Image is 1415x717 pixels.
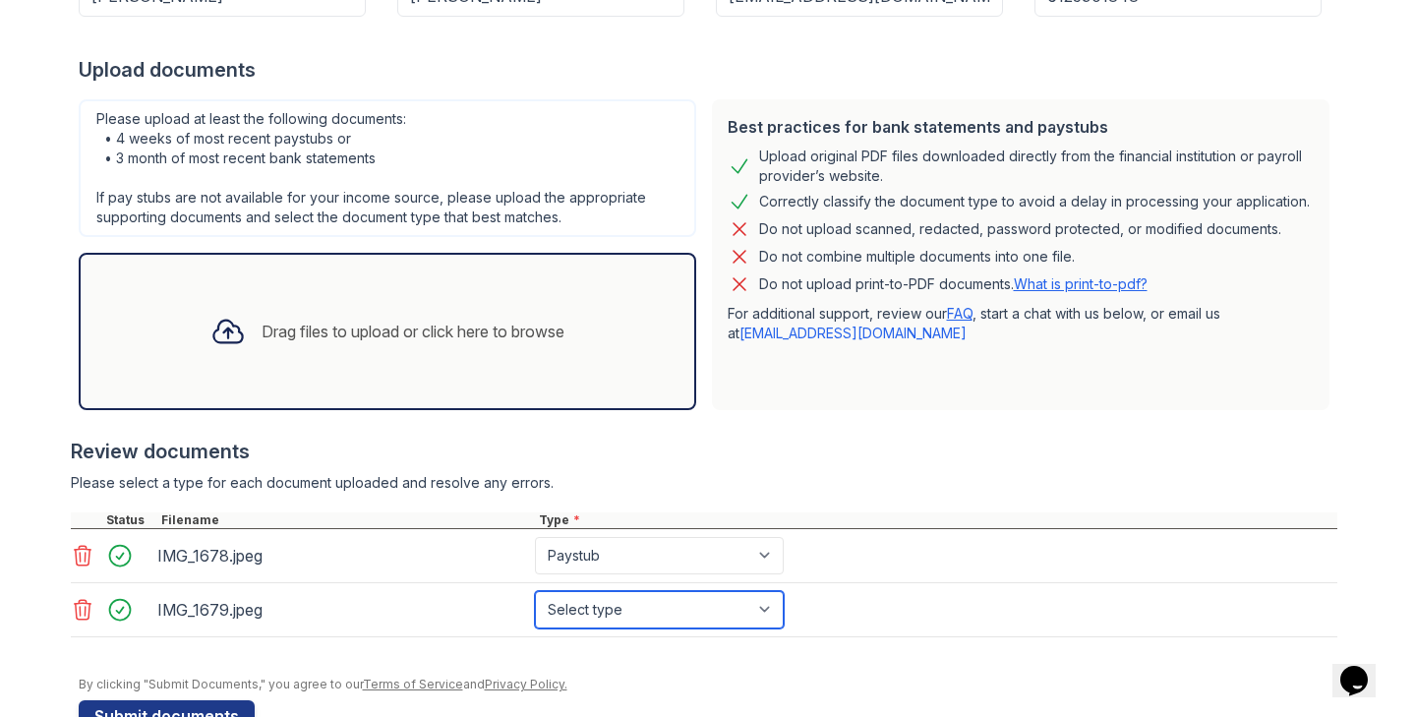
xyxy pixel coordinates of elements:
[759,274,1148,294] p: Do not upload print-to-PDF documents.
[739,325,967,341] a: [EMAIL_ADDRESS][DOMAIN_NAME]
[728,304,1314,343] p: For additional support, review our , start a chat with us below, or email us at
[79,99,696,237] div: Please upload at least the following documents: • 4 weeks of most recent paystubs or • 3 month of...
[102,512,157,528] div: Status
[79,56,1337,84] div: Upload documents
[1332,638,1395,697] iframe: chat widget
[157,594,527,626] div: IMG_1679.jpeg
[759,245,1075,269] div: Do not combine multiple documents into one file.
[363,677,463,691] a: Terms of Service
[1014,275,1148,292] a: What is print-to-pdf?
[71,473,1337,493] div: Please select a type for each document uploaded and resolve any errors.
[262,320,564,343] div: Drag files to upload or click here to browse
[759,217,1281,241] div: Do not upload scanned, redacted, password protected, or modified documents.
[759,190,1310,213] div: Correctly classify the document type to avoid a delay in processing your application.
[485,677,567,691] a: Privacy Policy.
[728,115,1314,139] div: Best practices for bank statements and paystubs
[759,147,1314,186] div: Upload original PDF files downloaded directly from the financial institution or payroll provider’...
[71,438,1337,465] div: Review documents
[157,540,527,571] div: IMG_1678.jpeg
[535,512,1337,528] div: Type
[947,305,973,322] a: FAQ
[157,512,535,528] div: Filename
[79,677,1337,692] div: By clicking "Submit Documents," you agree to our and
